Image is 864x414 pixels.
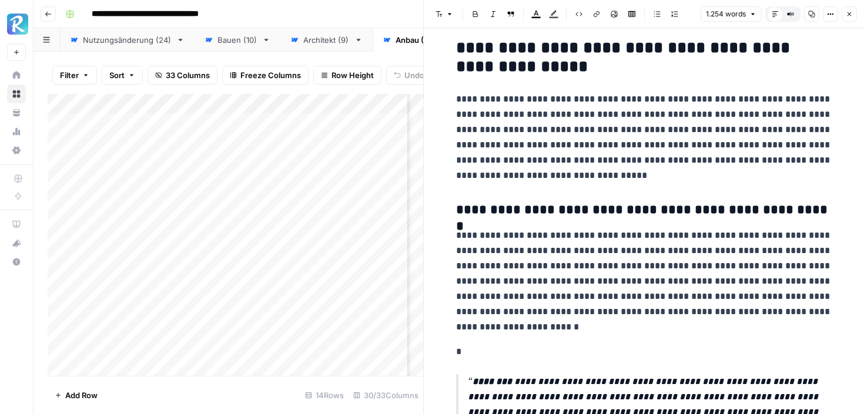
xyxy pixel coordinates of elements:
[396,34,434,46] div: Anbau (11)
[195,28,280,52] a: Bauen (10)
[148,66,217,85] button: 33 Columns
[706,9,746,19] span: 1.254 words
[280,28,373,52] a: Architekt (9)
[60,69,79,81] span: Filter
[7,253,26,271] button: Help + Support
[404,69,424,81] span: Undo
[7,85,26,103] a: Browse
[331,69,374,81] span: Row Height
[8,234,25,252] div: What's new?
[60,28,195,52] a: Nutzungsänderung (24)
[300,386,349,405] div: 14 Rows
[65,389,98,401] span: Add Row
[7,122,26,141] a: Usage
[386,66,432,85] button: Undo
[166,69,210,81] span: 33 Columns
[240,69,301,81] span: Freeze Columns
[7,234,26,253] button: What's new?
[7,66,26,85] a: Home
[48,386,105,405] button: Add Row
[313,66,381,85] button: Row Height
[102,66,143,85] button: Sort
[373,28,457,52] a: Anbau (11)
[222,66,309,85] button: Freeze Columns
[701,6,762,22] button: 1.254 words
[7,9,26,39] button: Workspace: Radyant
[349,386,423,405] div: 30/33 Columns
[7,215,26,234] a: AirOps Academy
[217,34,257,46] div: Bauen (10)
[7,14,28,35] img: Radyant Logo
[83,34,172,46] div: Nutzungsänderung (24)
[7,141,26,160] a: Settings
[303,34,350,46] div: Architekt (9)
[52,66,97,85] button: Filter
[7,103,26,122] a: Your Data
[109,69,125,81] span: Sort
